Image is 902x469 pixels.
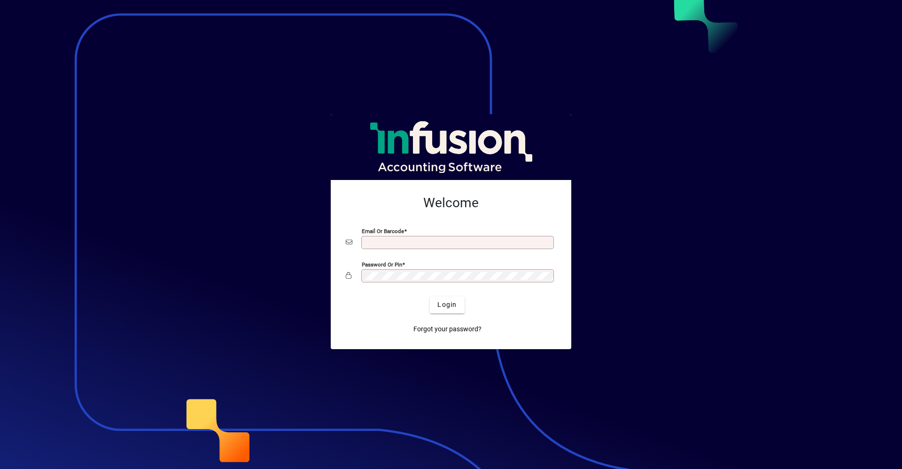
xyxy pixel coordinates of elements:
[410,321,485,338] a: Forgot your password?
[437,300,457,310] span: Login
[346,195,556,211] h2: Welcome
[430,297,464,313] button: Login
[362,227,404,234] mat-label: Email or Barcode
[413,324,482,334] span: Forgot your password?
[362,261,402,267] mat-label: Password or Pin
